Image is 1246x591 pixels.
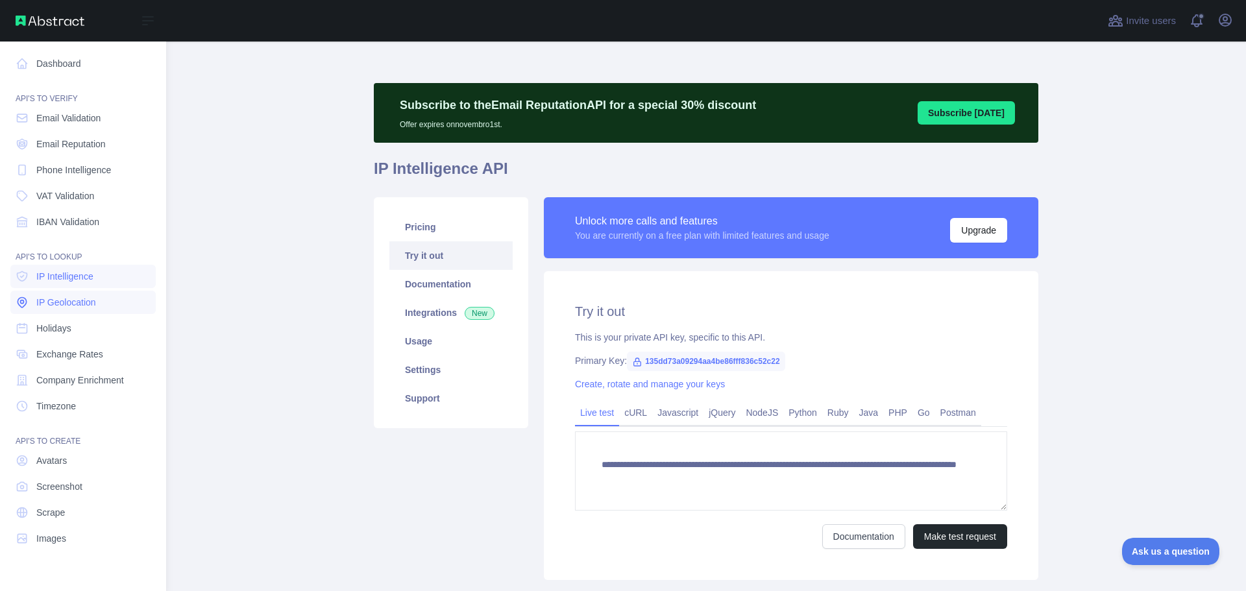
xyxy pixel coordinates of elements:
span: Email Reputation [36,138,106,151]
a: Dashboard [10,52,156,75]
a: Go [912,402,935,423]
a: Timezone [10,394,156,418]
span: IBAN Validation [36,215,99,228]
div: This is your private API key, specific to this API. [575,331,1007,344]
div: Primary Key: [575,354,1007,367]
span: Timezone [36,400,76,413]
span: Holidays [36,322,71,335]
div: API'S TO LOOKUP [10,236,156,262]
p: Offer expires on novembro 1st. [400,114,756,130]
a: Avatars [10,449,156,472]
span: Exchange Rates [36,348,103,361]
a: Usage [389,327,513,356]
a: NodeJS [740,402,783,423]
button: Subscribe [DATE] [918,101,1015,125]
span: Avatars [36,454,67,467]
a: IP Geolocation [10,291,156,314]
a: Postman [935,402,981,423]
span: Images [36,532,66,545]
a: Documentation [389,270,513,298]
a: IBAN Validation [10,210,156,234]
button: Invite users [1105,10,1179,31]
div: You are currently on a free plan with limited features and usage [575,229,829,242]
a: Java [854,402,884,423]
span: New [465,307,495,320]
a: Javascript [652,402,703,423]
a: cURL [619,402,652,423]
a: Email Reputation [10,132,156,156]
p: Subscribe to the Email Reputation API for a special 30 % discount [400,96,756,114]
span: Company Enrichment [36,374,124,387]
iframe: Toggle Customer Support [1122,538,1220,565]
a: Phone Intelligence [10,158,156,182]
span: Scrape [36,506,65,519]
a: IP Intelligence [10,265,156,288]
div: API'S TO VERIFY [10,78,156,104]
span: IP Intelligence [36,270,93,283]
a: Holidays [10,317,156,340]
a: Exchange Rates [10,343,156,366]
span: Email Validation [36,112,101,125]
a: Try it out [389,241,513,270]
div: API'S TO CREATE [10,420,156,446]
a: Screenshot [10,475,156,498]
a: Company Enrichment [10,368,156,392]
a: Images [10,527,156,550]
a: Support [389,384,513,413]
h2: Try it out [575,302,1007,320]
a: Email Validation [10,106,156,130]
span: Screenshot [36,480,82,493]
a: PHP [883,402,912,423]
span: Invite users [1126,14,1176,29]
a: Create, rotate and manage your keys [575,379,725,389]
a: Python [783,402,822,423]
span: VAT Validation [36,189,94,202]
a: Pricing [389,213,513,241]
a: jQuery [703,402,740,423]
h1: IP Intelligence API [374,158,1038,189]
span: Phone Intelligence [36,163,111,176]
a: Settings [389,356,513,384]
a: Documentation [822,524,905,549]
span: 135dd73a09294aa4be86fff836c52c22 [627,352,785,371]
span: IP Geolocation [36,296,96,309]
a: Scrape [10,501,156,524]
button: Make test request [913,524,1007,549]
a: Live test [575,402,619,423]
a: Ruby [822,402,854,423]
img: Abstract API [16,16,84,26]
div: Unlock more calls and features [575,213,829,229]
button: Upgrade [950,218,1007,243]
a: VAT Validation [10,184,156,208]
a: Integrations New [389,298,513,327]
